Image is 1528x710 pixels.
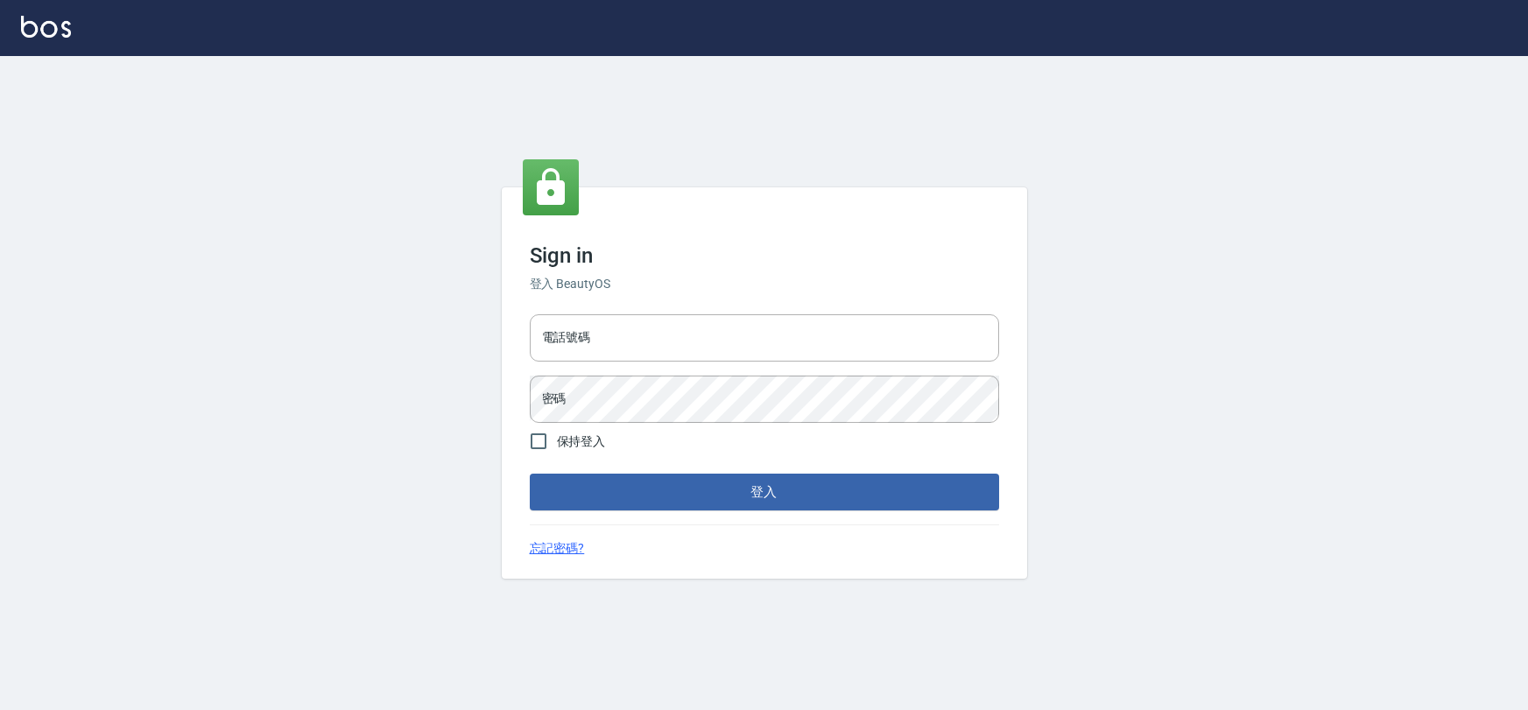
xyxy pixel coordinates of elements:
h3: Sign in [530,243,999,268]
span: 保持登入 [557,432,606,451]
button: 登入 [530,474,999,510]
img: Logo [21,16,71,38]
a: 忘記密碼? [530,539,585,558]
h6: 登入 BeautyOS [530,275,999,293]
